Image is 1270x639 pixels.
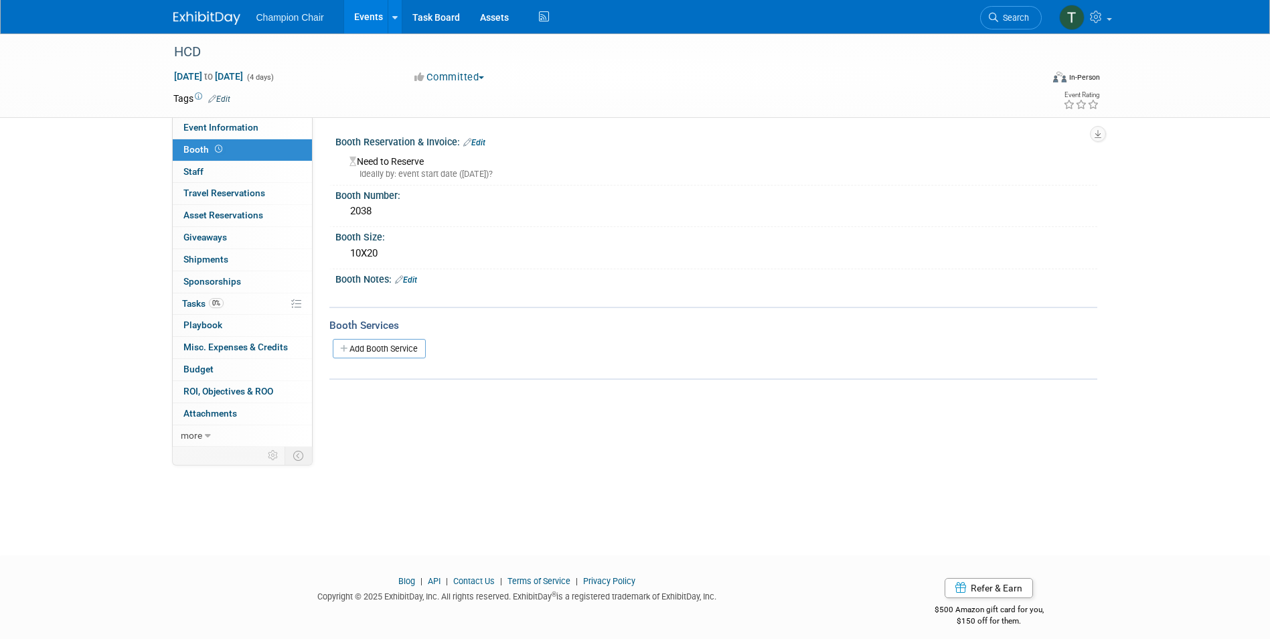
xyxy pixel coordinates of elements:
[202,71,215,82] span: to
[173,587,862,603] div: Copyright © 2025 ExhibitDay, Inc. All rights reserved. ExhibitDay is a registered trademark of Ex...
[209,298,224,308] span: 0%
[945,578,1033,598] a: Refer & Earn
[285,447,312,464] td: Toggle Event Tabs
[173,271,312,293] a: Sponsorships
[881,616,1097,627] div: $150 off for them.
[963,70,1101,90] div: Event Format
[183,276,241,287] span: Sponsorships
[428,576,441,586] a: API
[443,576,451,586] span: |
[183,188,265,198] span: Travel Reservations
[208,94,230,104] a: Edit
[410,70,489,84] button: Committed
[329,318,1097,333] div: Booth Services
[183,232,227,242] span: Giveaways
[173,293,312,315] a: Tasks0%
[173,249,312,271] a: Shipments
[173,205,312,226] a: Asset Reservations
[182,298,224,309] span: Tasks
[246,73,274,82] span: (4 days)
[1068,72,1100,82] div: In-Person
[552,591,556,598] sup: ®
[183,166,204,177] span: Staff
[183,254,228,265] span: Shipments
[212,144,225,154] span: Booth not reserved yet
[262,447,285,464] td: Personalize Event Tab Strip
[256,12,324,23] span: Champion Chair
[335,227,1097,244] div: Booth Size:
[183,342,288,352] span: Misc. Expenses & Credits
[173,92,230,105] td: Tags
[507,576,570,586] a: Terms of Service
[173,139,312,161] a: Booth
[181,430,202,441] span: more
[183,364,214,374] span: Budget
[1053,72,1066,82] img: Format-Inperson.png
[572,576,581,586] span: |
[395,275,417,285] a: Edit
[173,359,312,380] a: Budget
[173,425,312,447] a: more
[497,576,505,586] span: |
[183,144,225,155] span: Booth
[173,11,240,25] img: ExhibitDay
[345,201,1087,222] div: 2038
[173,403,312,425] a: Attachments
[1063,92,1099,98] div: Event Rating
[183,408,237,419] span: Attachments
[333,339,426,358] a: Add Booth Service
[173,381,312,403] a: ROI, Objectives & ROO
[463,138,485,147] a: Edit
[173,227,312,248] a: Giveaways
[183,319,222,330] span: Playbook
[583,576,635,586] a: Privacy Policy
[173,337,312,358] a: Misc. Expenses & Credits
[173,161,312,183] a: Staff
[173,315,312,336] a: Playbook
[335,269,1097,287] div: Booth Notes:
[1059,5,1085,30] img: Tara Bauer
[173,117,312,139] a: Event Information
[980,6,1042,29] a: Search
[173,183,312,204] a: Travel Reservations
[183,210,263,220] span: Asset Reservations
[398,576,415,586] a: Blog
[345,151,1087,180] div: Need to Reserve
[169,40,1022,64] div: HCD
[183,122,258,133] span: Event Information
[345,243,1087,264] div: 10X20
[349,168,1087,180] div: Ideally by: event start date ([DATE])?
[183,386,273,397] span: ROI, Objectives & ROO
[335,186,1097,202] div: Booth Number:
[335,132,1097,149] div: Booth Reservation & Invoice:
[881,595,1097,626] div: $500 Amazon gift card for you,
[453,576,495,586] a: Contact Us
[173,70,244,82] span: [DATE] [DATE]
[998,13,1029,23] span: Search
[417,576,426,586] span: |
